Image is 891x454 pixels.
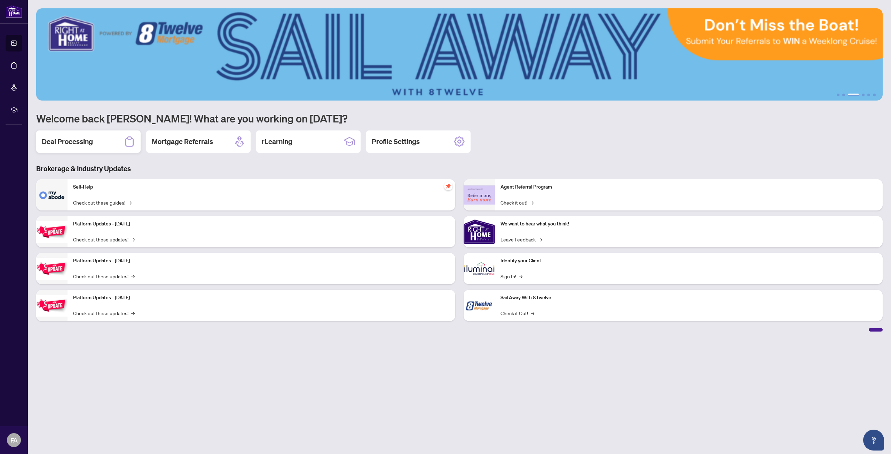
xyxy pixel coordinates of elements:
[842,94,845,96] button: 2
[73,272,135,280] a: Check out these updates!→
[464,290,495,321] img: Sail Away With 8Twelve
[500,272,522,280] a: Sign In!→
[464,253,495,284] img: Identify your Client
[873,94,876,96] button: 6
[464,185,495,205] img: Agent Referral Program
[530,199,534,206] span: →
[372,137,420,146] h2: Profile Settings
[42,137,93,146] h2: Deal Processing
[500,236,542,243] a: Leave Feedback→
[500,309,534,317] a: Check it Out!→
[444,182,452,190] span: pushpin
[262,137,292,146] h2: rLearning
[863,430,884,451] button: Open asap
[131,272,135,280] span: →
[862,94,865,96] button: 4
[73,257,450,265] p: Platform Updates - [DATE]
[73,199,132,206] a: Check out these guides!→
[6,5,22,18] img: logo
[131,236,135,243] span: →
[73,309,135,317] a: Check out these updates!→
[500,199,534,206] a: Check it out!→
[36,221,68,243] img: Platform Updates - July 21, 2025
[73,220,450,228] p: Platform Updates - [DATE]
[500,220,877,228] p: We want to hear what you think!
[519,272,522,280] span: →
[73,236,135,243] a: Check out these updates!→
[36,258,68,280] img: Platform Updates - July 8, 2025
[36,179,68,210] img: Self-Help
[131,309,135,317] span: →
[36,295,68,317] img: Platform Updates - June 23, 2025
[464,216,495,247] img: We want to hear what you think!
[837,94,839,96] button: 1
[867,94,870,96] button: 5
[73,183,450,191] p: Self-Help
[36,164,883,174] h3: Brokerage & Industry Updates
[500,257,877,265] p: Identify your Client
[73,294,450,302] p: Platform Updates - [DATE]
[500,183,877,191] p: Agent Referral Program
[10,435,18,445] span: FA
[531,309,534,317] span: →
[500,294,877,302] p: Sail Away With 8Twelve
[848,94,859,96] button: 3
[538,236,542,243] span: →
[128,199,132,206] span: →
[36,112,883,125] h1: Welcome back [PERSON_NAME]! What are you working on [DATE]?
[36,8,883,101] img: Slide 2
[152,137,213,146] h2: Mortgage Referrals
